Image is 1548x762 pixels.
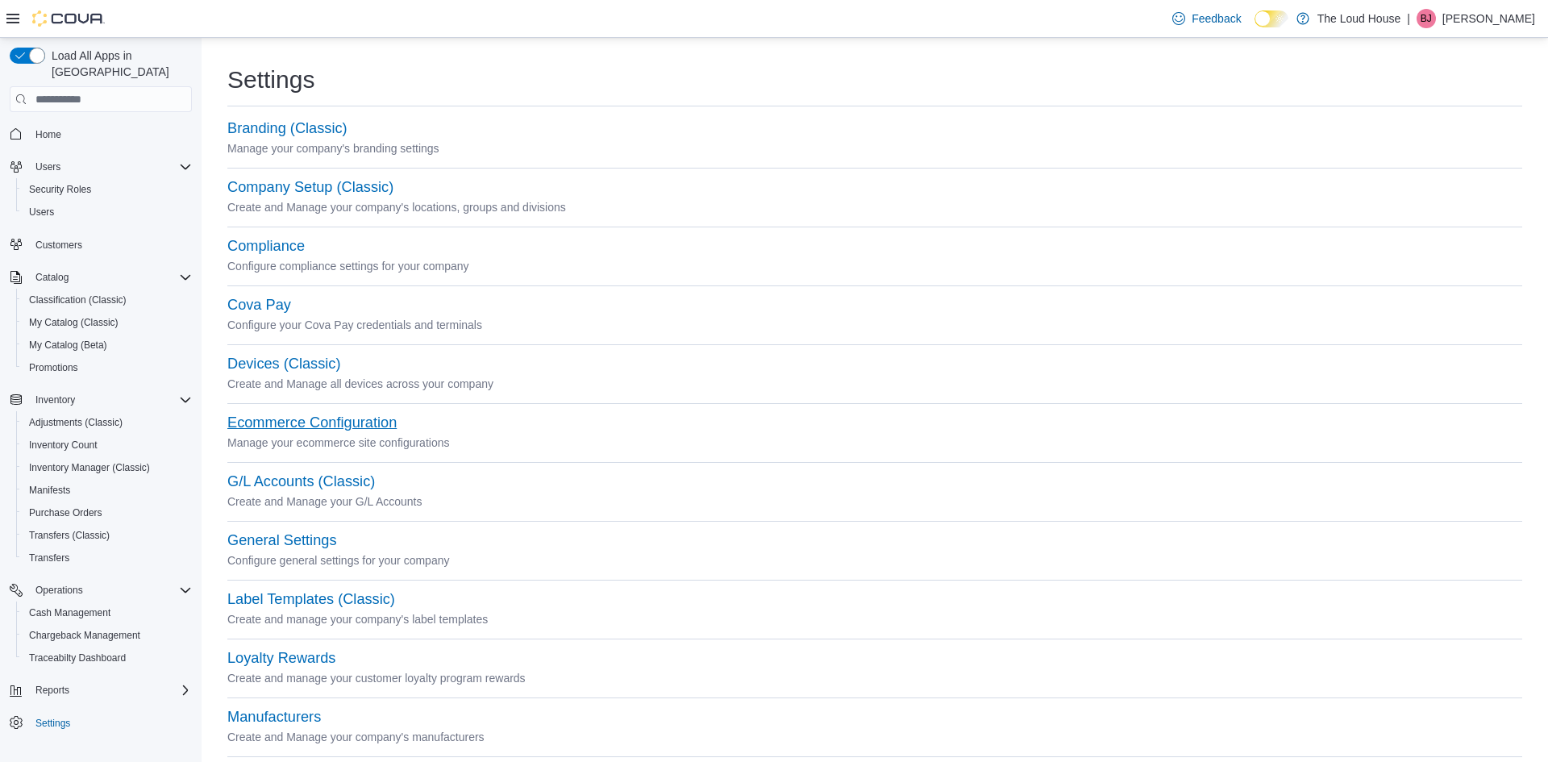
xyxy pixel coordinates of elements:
[227,610,1522,629] p: Create and manage your company's label templates
[1317,9,1401,28] p: The Loud House
[227,727,1522,747] p: Create and Manage your company's manufacturers
[29,629,140,642] span: Chargeback Management
[29,268,75,287] button: Catalog
[32,10,105,27] img: Cova
[23,626,147,645] a: Chargeback Management
[23,435,192,455] span: Inventory Count
[16,411,198,434] button: Adjustments (Classic)
[35,271,69,284] span: Catalog
[227,356,340,373] button: Devices (Classic)
[1192,10,1241,27] span: Feedback
[3,711,198,735] button: Settings
[23,603,117,623] a: Cash Management
[29,157,67,177] button: Users
[35,717,70,730] span: Settings
[23,626,192,645] span: Chargeback Management
[35,239,82,252] span: Customers
[16,356,198,379] button: Promotions
[23,290,192,310] span: Classification (Classic)
[35,393,75,406] span: Inventory
[16,502,198,524] button: Purchase Orders
[227,551,1522,570] p: Configure general settings for your company
[29,714,77,733] a: Settings
[23,481,192,500] span: Manifests
[23,413,192,432] span: Adjustments (Classic)
[227,297,291,314] button: Cova Pay
[29,606,110,619] span: Cash Management
[29,123,192,144] span: Home
[23,648,192,668] span: Traceabilty Dashboard
[29,235,89,255] a: Customers
[23,202,192,222] span: Users
[29,339,107,352] span: My Catalog (Beta)
[29,484,70,497] span: Manifests
[29,416,123,429] span: Adjustments (Classic)
[29,294,127,306] span: Classification (Classic)
[227,492,1522,511] p: Create and Manage your G/L Accounts
[1421,9,1432,28] span: BJ
[29,157,192,177] span: Users
[3,389,198,411] button: Inventory
[23,180,192,199] span: Security Roles
[1255,27,1255,28] span: Dark Mode
[227,532,336,549] button: General Settings
[29,713,192,733] span: Settings
[29,390,192,410] span: Inventory
[227,139,1522,158] p: Manage your company's branding settings
[1255,10,1288,27] input: Dark Mode
[3,679,198,702] button: Reports
[23,503,109,523] a: Purchase Orders
[23,335,114,355] a: My Catalog (Beta)
[29,506,102,519] span: Purchase Orders
[16,602,198,624] button: Cash Management
[23,458,192,477] span: Inventory Manager (Classic)
[23,603,192,623] span: Cash Management
[29,206,54,219] span: Users
[23,180,98,199] a: Security Roles
[227,315,1522,335] p: Configure your Cova Pay credentials and terminals
[29,461,150,474] span: Inventory Manager (Classic)
[29,529,110,542] span: Transfers (Classic)
[227,179,393,196] button: Company Setup (Classic)
[35,160,60,173] span: Users
[23,358,85,377] a: Promotions
[1442,9,1535,28] p: [PERSON_NAME]
[23,358,192,377] span: Promotions
[23,458,156,477] a: Inventory Manager (Classic)
[1407,9,1410,28] p: |
[227,198,1522,217] p: Create and Manage your company's locations, groups and divisions
[29,581,89,600] button: Operations
[23,548,76,568] a: Transfers
[29,268,192,287] span: Catalog
[16,647,198,669] button: Traceabilty Dashboard
[3,156,198,178] button: Users
[227,709,321,726] button: Manufacturers
[3,266,198,289] button: Catalog
[23,526,192,545] span: Transfers (Classic)
[227,668,1522,688] p: Create and manage your customer loyalty program rewards
[227,591,395,608] button: Label Templates (Classic)
[16,311,198,334] button: My Catalog (Classic)
[23,290,133,310] a: Classification (Classic)
[29,581,192,600] span: Operations
[23,413,129,432] a: Adjustments (Classic)
[16,524,198,547] button: Transfers (Classic)
[29,552,69,564] span: Transfers
[1417,9,1436,28] div: Brooke Jones
[16,479,198,502] button: Manifests
[23,335,192,355] span: My Catalog (Beta)
[227,414,397,431] button: Ecommerce Configuration
[3,579,198,602] button: Operations
[3,122,198,145] button: Home
[227,256,1522,276] p: Configure compliance settings for your company
[23,548,192,568] span: Transfers
[35,684,69,697] span: Reports
[227,238,305,255] button: Compliance
[29,235,192,255] span: Customers
[16,201,198,223] button: Users
[29,390,81,410] button: Inventory
[23,435,104,455] a: Inventory Count
[16,334,198,356] button: My Catalog (Beta)
[16,289,198,311] button: Classification (Classic)
[29,316,119,329] span: My Catalog (Classic)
